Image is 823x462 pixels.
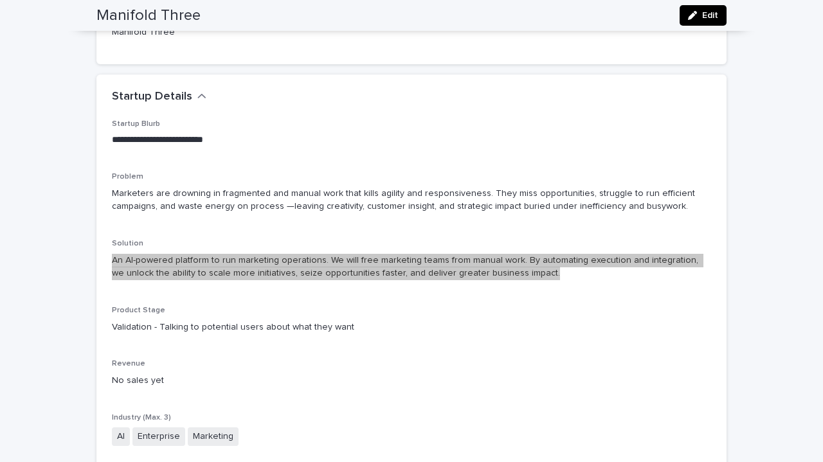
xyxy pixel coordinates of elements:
p: An AI-powered platform to run marketing operations. We will free marketing teams from manual work... [112,254,711,281]
span: Problem [112,173,143,181]
p: Manifold Three [112,26,711,39]
span: Edit [702,11,718,20]
h2: Manifold Three [96,6,201,25]
span: Marketing [188,427,239,446]
h2: Startup Details [112,90,192,104]
span: Revenue [112,360,145,368]
span: Product Stage [112,307,165,314]
button: Startup Details [112,90,206,104]
span: Enterprise [132,427,185,446]
span: Solution [112,240,143,247]
span: Industry (Max. 3) [112,414,171,422]
p: No sales yet [112,374,711,387]
button: Edit [680,5,727,26]
span: Startup Blurb [112,120,160,128]
span: AI [112,427,130,446]
p: Marketers are drowning in fragmented and manual work that kills agility and responsiveness. They ... [112,187,711,214]
p: Validation - Talking to potential users about what they want [112,321,711,334]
